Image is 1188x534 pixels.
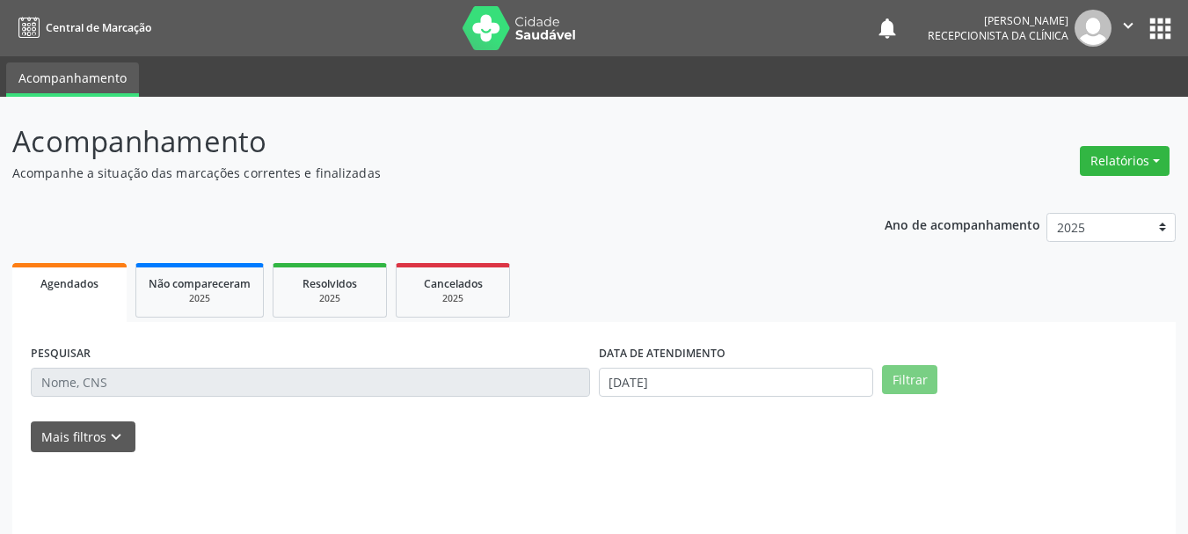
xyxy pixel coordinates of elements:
span: Agendados [40,276,98,291]
span: Recepcionista da clínica [928,28,1068,43]
span: Não compareceram [149,276,251,291]
i:  [1119,16,1138,35]
span: Central de Marcação [46,20,151,35]
a: Acompanhamento [6,62,139,97]
button: apps [1145,13,1176,44]
i: keyboard_arrow_down [106,428,126,447]
p: Acompanhamento [12,120,827,164]
button: Relatórios [1080,146,1170,176]
div: 2025 [286,292,374,305]
img: img [1075,10,1111,47]
label: DATA DE ATENDIMENTO [599,340,725,368]
button: notifications [875,16,900,40]
a: Central de Marcação [12,13,151,42]
label: PESQUISAR [31,340,91,368]
div: 2025 [149,292,251,305]
div: [PERSON_NAME] [928,13,1068,28]
button:  [1111,10,1145,47]
span: Cancelados [424,276,483,291]
button: Filtrar [882,365,937,395]
p: Ano de acompanhamento [885,213,1040,235]
button: Mais filtroskeyboard_arrow_down [31,421,135,452]
span: Resolvidos [302,276,357,291]
p: Acompanhe a situação das marcações correntes e finalizadas [12,164,827,182]
input: Selecione um intervalo [599,368,874,398]
div: 2025 [409,292,497,305]
input: Nome, CNS [31,368,590,398]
